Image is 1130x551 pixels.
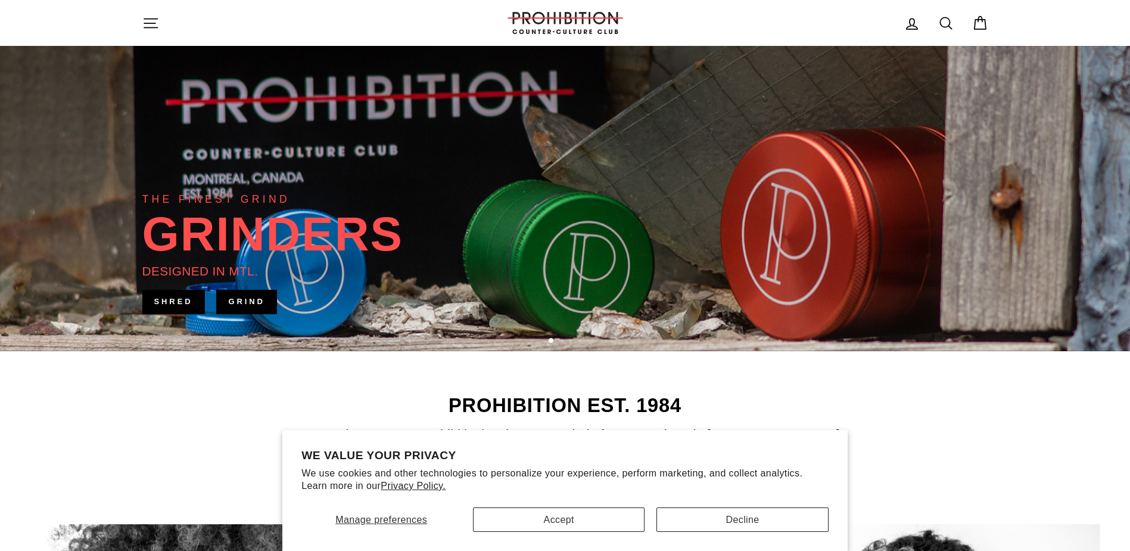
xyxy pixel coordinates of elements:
[506,12,625,34] img: PROHIBITION COUNTER-CULTURE CLUB
[335,515,427,525] span: Manage preferences
[216,290,276,314] a: GRIND
[569,339,575,345] button: 3
[142,261,259,281] div: DESIGNED IN MTL.
[656,507,828,532] button: Decline
[578,339,584,345] button: 4
[142,290,205,314] a: SHRED
[142,424,988,444] p: For more than 35 years has been a symbol of counterculture in [GEOGRAPHIC_DATA].
[142,396,988,416] h2: PROHIBITION EST. 1984
[381,481,446,491] a: Privacy Policy.
[421,424,482,444] a: Prohibition
[559,339,565,345] button: 2
[142,211,403,258] div: GRINDERS
[549,338,555,344] button: 1
[301,449,829,462] h2: We value your privacy
[142,191,290,208] div: THE FINEST GRIND
[473,507,645,532] button: Accept
[301,507,461,532] button: Manage preferences
[301,468,829,493] p: We use cookies and other technologies to personalize your experience, perform marketing, and coll...
[142,460,988,479] p: Our first boutique opened its doors in [DATE], and in that moment a movement was born.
